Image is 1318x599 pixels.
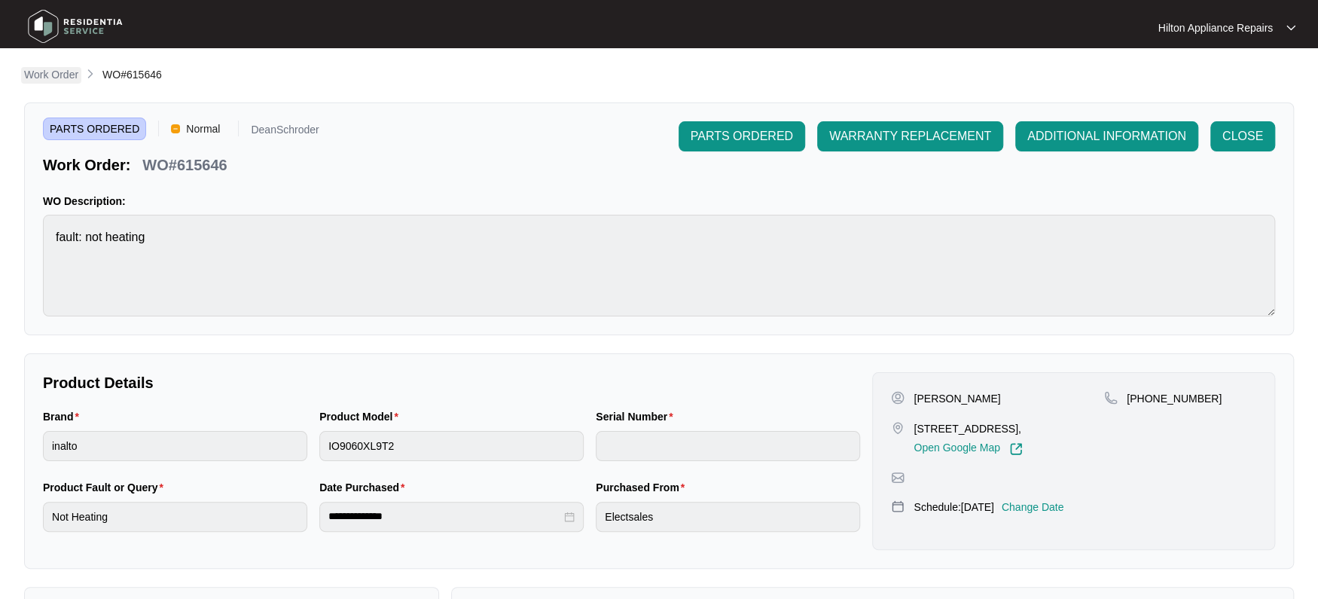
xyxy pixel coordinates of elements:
[102,69,162,81] span: WO#615646
[43,118,146,140] span: PARTS ORDERED
[891,421,905,435] img: map-pin
[319,480,410,495] label: Date Purchased
[914,500,993,515] p: Schedule: [DATE]
[251,124,319,140] p: DeanSchroder
[43,194,1275,209] p: WO Description:
[319,409,404,424] label: Product Model
[596,409,679,424] label: Serial Number
[180,118,226,140] span: Normal
[1158,20,1273,35] p: Hilton Appliance Repairs
[142,154,227,176] p: WO#615646
[328,509,561,524] input: Date Purchased
[24,67,78,82] p: Work Order
[829,127,991,145] span: WARRANTY REPLACEMENT
[43,154,130,176] p: Work Order:
[1015,121,1198,151] button: ADDITIONAL INFORMATION
[43,409,85,424] label: Brand
[23,4,128,49] img: residentia service logo
[817,121,1003,151] button: WARRANTY REPLACEMENT
[43,480,169,495] label: Product Fault or Query
[596,480,691,495] label: Purchased From
[679,121,805,151] button: PARTS ORDERED
[43,372,860,393] p: Product Details
[1104,391,1118,405] img: map-pin
[1027,127,1186,145] span: ADDITIONAL INFORMATION
[43,215,1275,316] textarea: fault: not heating
[891,471,905,484] img: map-pin
[171,124,180,133] img: Vercel Logo
[84,68,96,80] img: chevron-right
[319,431,584,461] input: Product Model
[1127,391,1222,406] p: [PHONE_NUMBER]
[914,442,1022,456] a: Open Google Map
[914,391,1000,406] p: [PERSON_NAME]
[43,502,307,532] input: Product Fault or Query
[596,502,860,532] input: Purchased From
[43,431,307,461] input: Brand
[691,127,793,145] span: PARTS ORDERED
[1002,500,1064,515] p: Change Date
[21,67,81,84] a: Work Order
[596,431,860,461] input: Serial Number
[1210,121,1275,151] button: CLOSE
[1222,127,1263,145] span: CLOSE
[891,391,905,405] img: user-pin
[891,500,905,513] img: map-pin
[914,421,1022,436] p: [STREET_ADDRESS],
[1286,24,1295,32] img: dropdown arrow
[1009,442,1023,456] img: Link-External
